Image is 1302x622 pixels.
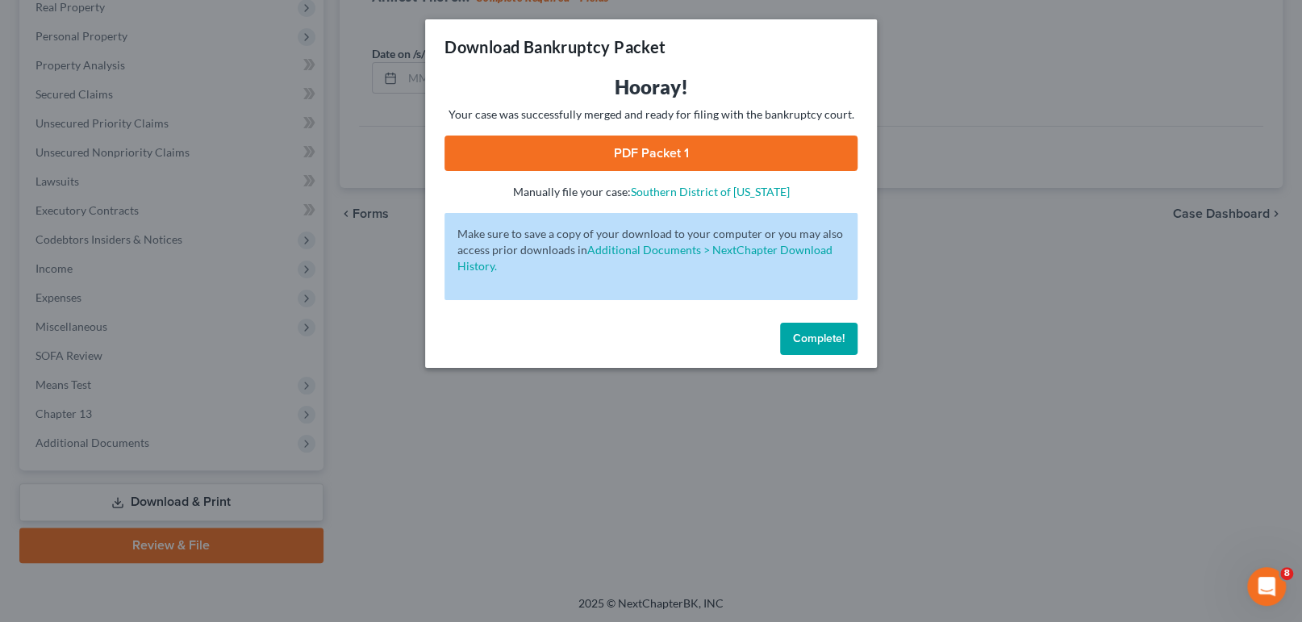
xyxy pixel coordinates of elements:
[457,243,833,273] a: Additional Documents > NextChapter Download History.
[1247,567,1286,606] iframe: Intercom live chat
[444,184,858,200] p: Manually file your case:
[793,332,845,345] span: Complete!
[780,323,858,355] button: Complete!
[444,35,666,58] h3: Download Bankruptcy Packet
[1280,567,1293,580] span: 8
[457,226,845,274] p: Make sure to save a copy of your download to your computer or you may also access prior downloads in
[631,185,790,198] a: Southern District of [US_STATE]
[444,136,858,171] a: PDF Packet 1
[444,74,858,100] h3: Hooray!
[444,106,858,123] p: Your case was successfully merged and ready for filing with the bankruptcy court.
